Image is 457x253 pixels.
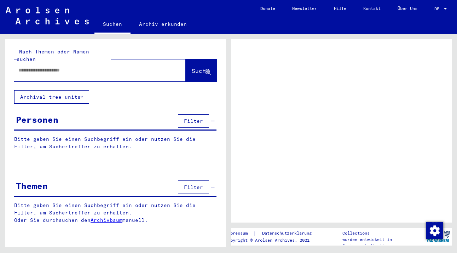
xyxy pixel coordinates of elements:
[434,6,442,11] span: DE
[14,136,216,150] p: Bitte geben Sie einen Suchbegriff ein oder nutzen Sie die Filter, um Suchertreffer zu erhalten.
[16,179,48,192] div: Themen
[17,48,89,62] mat-label: Nach Themen oder Namen suchen
[425,228,451,245] img: yv_logo.png
[225,237,320,243] p: Copyright © Arolsen Archives, 2021
[14,90,89,104] button: Archival tree units
[178,114,209,128] button: Filter
[184,184,203,190] span: Filter
[225,230,320,237] div: |
[178,180,209,194] button: Filter
[426,222,443,239] img: Zustimmung ändern
[256,230,320,237] a: Datenschutzerklärung
[426,222,443,239] div: Zustimmung ändern
[342,224,424,236] p: Die Arolsen Archives Online-Collections
[225,230,253,237] a: Impressum
[184,118,203,124] span: Filter
[186,59,217,81] button: Suche
[14,202,217,224] p: Bitte geben Sie einen Suchbegriff ein oder nutzen Sie die Filter, um Suchertreffer zu erhalten. O...
[6,7,89,24] img: Arolsen_neg.svg
[94,16,131,34] a: Suchen
[91,217,122,223] a: Archivbaum
[342,236,424,249] p: wurden entwickelt in Partnerschaft mit
[192,67,209,74] span: Suche
[16,113,58,126] div: Personen
[131,16,195,33] a: Archiv erkunden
